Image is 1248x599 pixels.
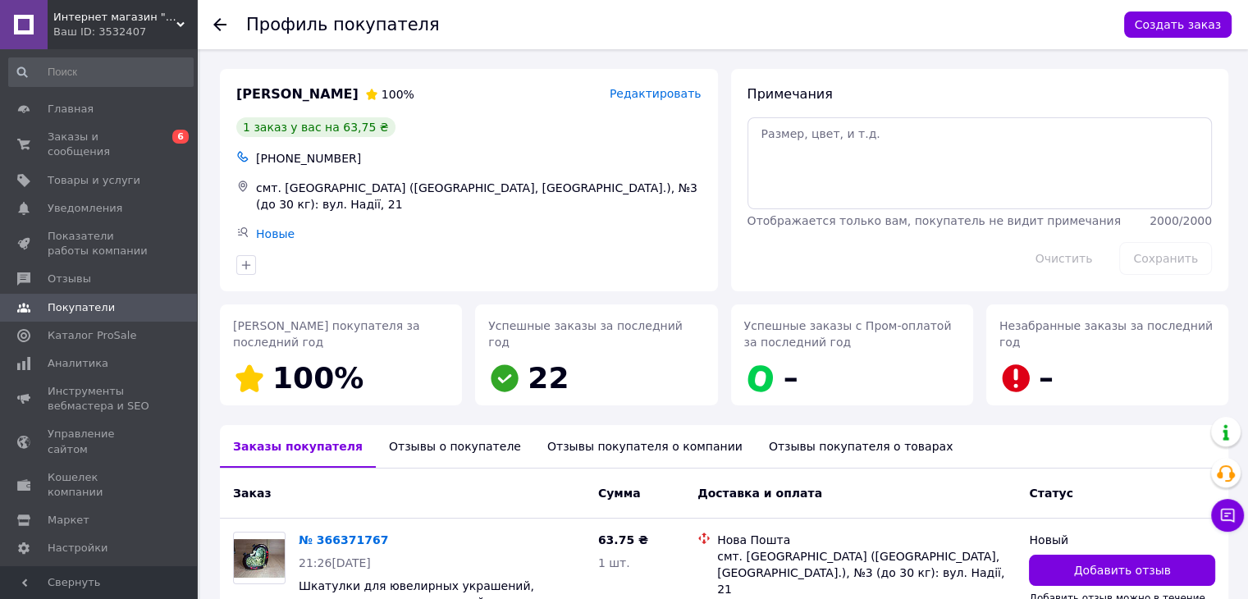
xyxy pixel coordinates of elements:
a: Фото товару [233,532,286,584]
input: Поиск [8,57,194,87]
span: Успешные заказы за последний год [488,319,683,349]
div: Нова Пошта [717,532,1016,548]
span: Незабранные заказы за последний год [999,319,1213,349]
span: Кошелек компании [48,470,152,500]
div: Отзывы покупателя о компании [534,425,756,468]
span: Добавить отзыв [1074,562,1171,578]
div: Новый [1029,532,1215,548]
span: Заказы и сообщения [48,130,152,159]
span: Редактировать [610,87,702,100]
span: 100% [382,88,414,101]
span: Покупатели [48,300,115,315]
span: 2000 / 2000 [1150,214,1212,227]
div: смт. [GEOGRAPHIC_DATA] ([GEOGRAPHIC_DATA], [GEOGRAPHIC_DATA].), №3 (до 30 кг): вул. Надії, 21 [253,176,705,216]
span: Настройки [48,541,107,556]
span: Управление сайтом [48,427,152,456]
span: Главная [48,102,94,117]
span: Статус [1029,487,1072,500]
div: Ваш ID: 3532407 [53,25,197,39]
span: 63.75 ₴ [598,533,648,546]
span: Маркет [48,513,89,528]
span: – [784,361,798,395]
div: Отзывы покупателя о товарах [756,425,967,468]
span: Отображается только вам, покупатель не видит примечания [747,214,1121,227]
div: Вернуться назад [213,16,226,33]
span: Успешные заказы с Пром-оплатой за последний год [744,319,952,349]
span: Интернет магазин "УЮТ БЕЗ ГРАНИЦ" [53,10,176,25]
div: Отзывы о покупателе [376,425,534,468]
span: 21:26[DATE] [299,556,371,569]
span: Инструменты вебмастера и SEO [48,384,152,414]
div: смт. [GEOGRAPHIC_DATA] ([GEOGRAPHIC_DATA], [GEOGRAPHIC_DATA].), №3 (до 30 кг): вул. Надії, 21 [717,548,1016,597]
span: 100% [272,361,363,395]
button: Добавить отзыв [1029,555,1215,586]
span: [PERSON_NAME] [236,85,359,104]
span: [PERSON_NAME] покупателя за последний год [233,319,420,349]
div: 1 заказ у вас на 63,75 ₴ [236,117,395,137]
span: Уведомления [48,201,122,216]
span: Показатели работы компании [48,229,152,258]
span: 6 [172,130,189,144]
div: Заказы покупателя [220,425,376,468]
div: [PHONE_NUMBER] [253,147,705,170]
h1: Профиль покупателя [246,15,440,34]
span: – [1039,361,1054,395]
button: Создать заказ [1124,11,1232,38]
span: Доставка и оплата [697,487,822,500]
span: Товары и услуги [48,173,140,188]
span: Сумма [598,487,641,500]
span: 22 [528,361,569,395]
span: Заказ [233,487,271,500]
button: Чат с покупателем [1211,499,1244,532]
a: Новые [256,227,295,240]
a: № 366371767 [299,533,388,546]
span: Отзывы [48,272,91,286]
span: Примечания [747,86,833,102]
span: 1 шт. [598,556,630,569]
span: Аналитика [48,356,108,371]
span: Каталог ProSale [48,328,136,343]
img: Фото товару [234,539,285,578]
